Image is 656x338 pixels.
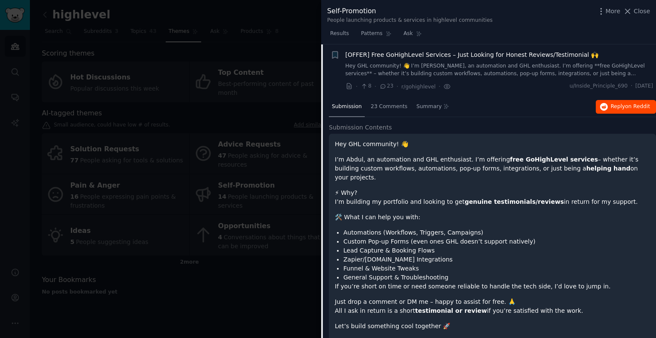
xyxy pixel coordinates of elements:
span: More [606,7,621,16]
strong: genuine testimonials/reviews [465,198,564,205]
span: · [439,82,440,91]
button: Close [623,7,650,16]
li: Lead Capture & Booking Flows [343,246,650,255]
span: [DATE] [635,82,653,90]
div: Self-Promotion [327,6,492,17]
span: 8 [360,82,371,90]
button: More [597,7,621,16]
span: Summary [416,103,442,111]
span: Submission Contents [329,123,392,132]
div: People launching products & services in highlevel communities [327,17,492,24]
strong: testimonial or review [415,307,487,314]
span: 23 [379,82,393,90]
li: General Support & Troubleshooting [343,273,650,282]
span: · [375,82,376,91]
a: [OFFER] Free GoHighLevel Services – Just Looking for Honest Reviews/Testimonial 🙌 [346,50,598,59]
strong: free GoHighLevel services [510,156,598,163]
span: Reply [611,103,650,111]
a: Ask [401,27,425,44]
span: on Reddit [625,103,650,109]
li: Custom Pop-up Forms (even ones GHL doesn’t support natively) [343,237,650,246]
span: r/gohighlevel [401,84,436,90]
li: Automations (Workflows, Triggers, Campaigns) [343,228,650,237]
p: If you’re short on time or need someone reliable to handle the tech side, I’d love to jump in. [335,282,650,291]
p: ⚡ Why? I’m building my portfolio and looking to get in return for my support. [335,188,650,206]
span: Submission [332,103,362,111]
button: Replyon Reddit [596,100,656,114]
a: Results [327,27,352,44]
span: · [356,82,357,91]
p: 🛠️ What I can help you with: [335,213,650,222]
p: Just drop a comment or DM me – happy to assist for free. 🙏 All I ask in return is a short if you’... [335,297,650,315]
a: Hey GHL community! 👋 I’m [PERSON_NAME], an automation and GHL enthusiast. I’m offering **free GoH... [346,62,653,77]
li: Zapier/[DOMAIN_NAME] Integrations [343,255,650,264]
p: Let’s build something cool together 🚀 [335,322,650,331]
a: Patterns [358,27,394,44]
li: Funnel & Website Tweaks [343,264,650,273]
p: Hey GHL community! 👋 [335,140,650,149]
span: Ask [404,30,413,38]
span: Results [330,30,349,38]
span: Close [634,7,650,16]
span: u/Inside_Principle_690 [569,82,627,90]
span: · [631,82,633,90]
span: · [396,82,398,91]
span: 23 Comments [371,103,407,111]
span: Patterns [361,30,382,38]
p: I’m Abdul, an automation and GHL enthusiast. I’m offering – whether it’s building custom workflow... [335,155,650,182]
strong: helping hand [586,165,630,172]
